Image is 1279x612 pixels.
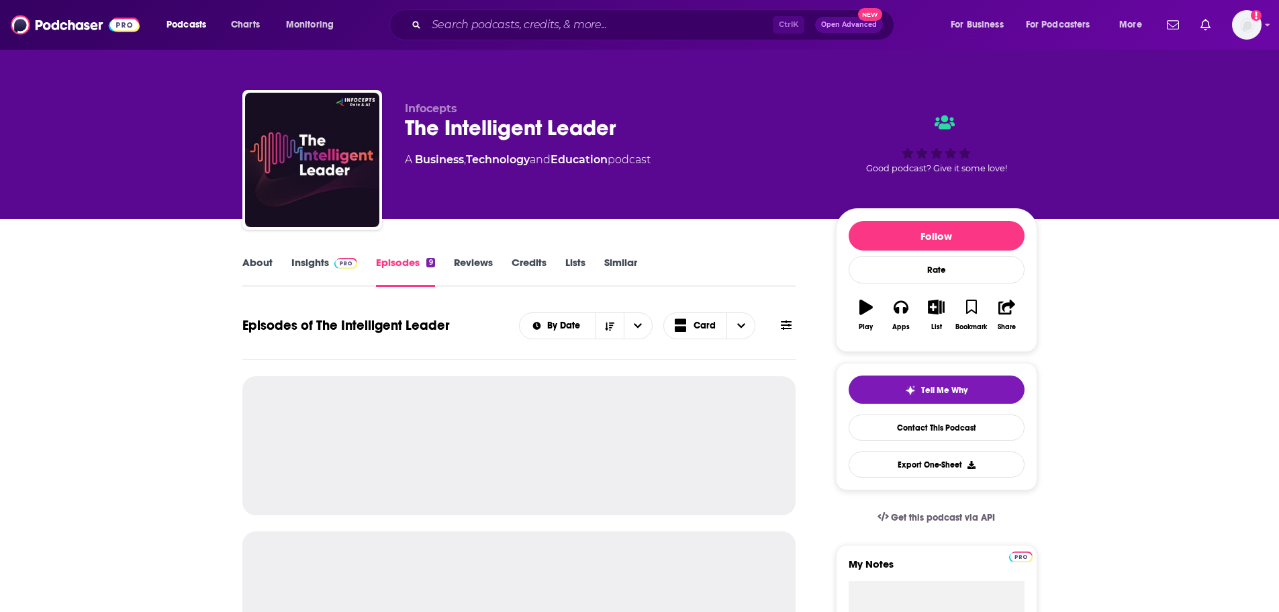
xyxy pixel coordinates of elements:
div: Play [859,323,873,331]
button: open menu [277,14,351,36]
img: tell me why sparkle [905,385,916,396]
span: For Business [951,15,1004,34]
div: 9 [426,258,434,267]
label: My Notes [849,558,1025,581]
a: Credits [512,256,547,287]
a: Charts [222,14,268,36]
button: Share [989,291,1024,339]
div: List [931,323,942,331]
button: open menu [1017,14,1110,36]
button: open menu [520,321,596,331]
img: Podchaser Pro [1009,552,1033,562]
img: Podchaser Pro [334,258,358,269]
a: Show notifications dropdown [1195,13,1216,36]
h2: Choose List sort [519,312,653,339]
span: For Podcasters [1026,15,1090,34]
span: Get this podcast via API [891,512,995,523]
button: tell me why sparkleTell Me Why [849,376,1025,404]
button: Play [849,291,884,339]
button: Sort Direction [596,313,624,339]
h1: Episodes of The Intelligent Leader [242,317,450,334]
button: Show profile menu [1232,10,1262,40]
a: About [242,256,273,287]
button: Export One-Sheet [849,451,1025,478]
span: and [530,153,551,166]
svg: Add a profile image [1251,10,1262,21]
a: Get this podcast via API [867,501,1006,534]
div: A podcast [405,152,651,168]
span: By Date [547,321,585,331]
button: open menu [157,14,224,36]
a: Episodes9 [376,256,434,287]
div: Share [998,323,1016,331]
a: Technology [466,153,530,166]
a: Similar [604,256,637,287]
img: Podchaser - Follow, Share and Rate Podcasts [11,12,140,38]
input: Search podcasts, credits, & more... [426,14,773,36]
button: open menu [624,313,652,339]
span: Logged in as tyllerbarner [1232,10,1262,40]
span: Ctrl K [773,16,804,34]
a: Business [415,153,464,166]
div: Apps [892,323,910,331]
img: The Intelligent Leader [245,93,379,227]
a: InsightsPodchaser Pro [291,256,358,287]
a: Pro website [1009,550,1033,562]
button: open menu [1110,14,1159,36]
a: Reviews [454,256,493,287]
span: Podcasts [167,15,206,34]
div: Bookmark [955,323,987,331]
button: Open AdvancedNew [815,17,883,33]
button: List [918,291,953,339]
button: Apps [884,291,918,339]
button: Bookmark [954,291,989,339]
button: Choose View [663,312,756,339]
a: Contact This Podcast [849,414,1025,441]
div: Search podcasts, credits, & more... [402,9,907,40]
span: Charts [231,15,260,34]
span: Infocepts [405,102,457,115]
a: Education [551,153,608,166]
span: Good podcast? Give it some love! [866,163,1007,173]
div: Rate [849,256,1025,283]
span: Monitoring [286,15,334,34]
span: Tell Me Why [921,385,967,396]
span: More [1119,15,1142,34]
button: open menu [941,14,1021,36]
a: Lists [565,256,585,287]
span: Card [694,321,716,331]
div: Good podcast? Give it some love! [836,102,1037,185]
span: Open Advanced [821,21,877,28]
span: New [858,8,882,21]
button: Follow [849,221,1025,251]
span: , [464,153,466,166]
img: User Profile [1232,10,1262,40]
a: Show notifications dropdown [1162,13,1184,36]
